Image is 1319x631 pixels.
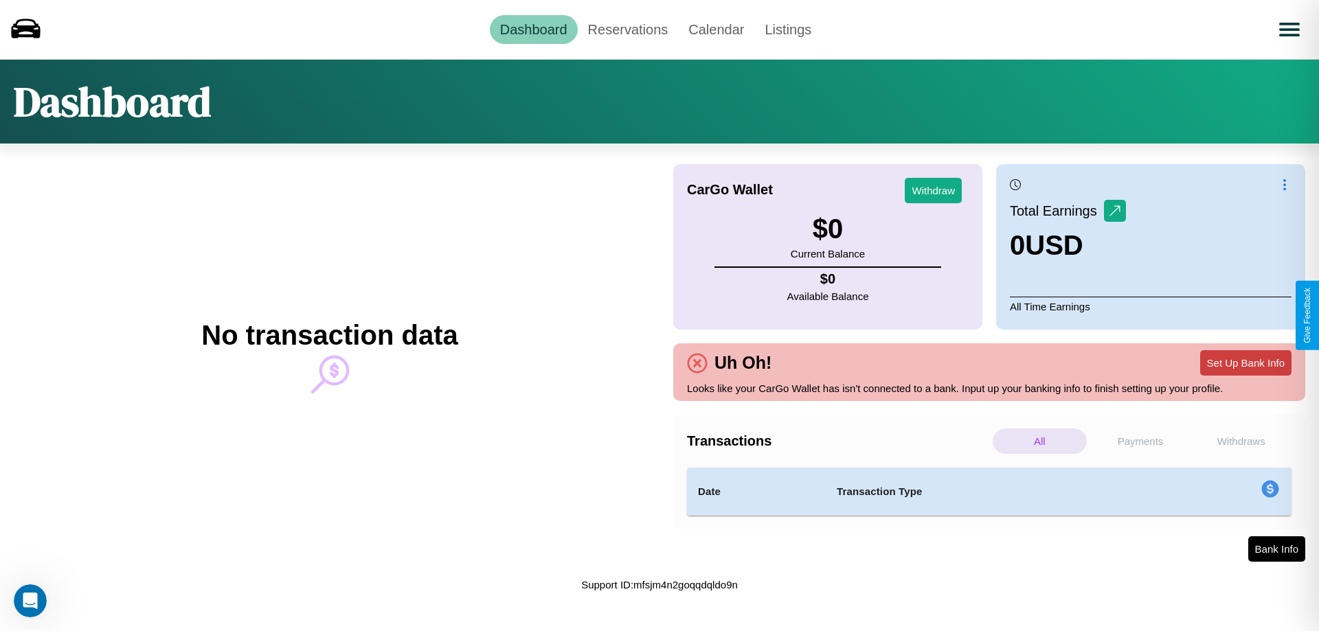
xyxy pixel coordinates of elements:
[687,182,773,198] h4: CarGo Wallet
[687,433,989,449] h4: Transactions
[754,15,822,44] a: Listings
[1194,428,1288,454] p: Withdraws
[837,483,1149,500] h4: Transaction Type
[791,214,865,244] h3: $ 0
[787,287,869,306] p: Available Balance
[687,468,1292,516] table: simple table
[490,15,578,44] a: Dashboard
[14,73,211,130] h1: Dashboard
[1010,198,1104,223] p: Total Earnings
[581,575,738,594] p: Support ID: mfsjm4n2goqqdqldo9n
[687,379,1292,398] p: Looks like your CarGo Wallet has isn't connected to a bank. Input up your banking info to finish ...
[791,244,865,263] p: Current Balance
[1094,428,1188,454] p: Payments
[1010,297,1292,316] p: All Time Earnings
[1270,10,1309,49] button: Open menu
[1303,288,1312,343] div: Give Feedback
[201,320,458,351] h2: No transaction data
[678,15,754,44] a: Calendar
[14,584,47,617] iframe: Intercom live chat
[1010,230,1126,261] h3: 0 USD
[698,483,815,500] h4: Date
[993,428,1087,454] p: All
[1200,350,1292,376] button: Set Up Bank Info
[708,353,778,373] h4: Uh Oh!
[1248,536,1305,562] button: Bank Info
[905,178,962,203] button: Withdraw
[787,271,869,287] h4: $ 0
[578,15,679,44] a: Reservations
